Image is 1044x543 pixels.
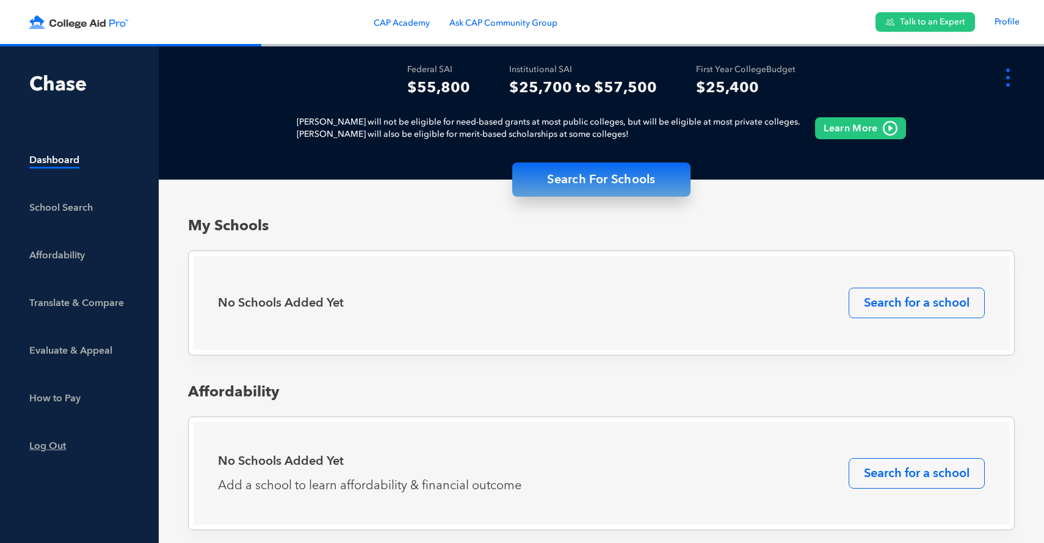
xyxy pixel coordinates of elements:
button: Talk to an Expert [875,12,975,32]
div: Chase [29,73,131,95]
small: CAP Academy [374,17,430,29]
button: Search For Schools [512,162,691,197]
small: Ask CAP Community Group [449,17,557,29]
span: Add a school to learn affordability & financial outcome [218,478,521,493]
a: How to Pay [29,377,131,425]
button: Learn More [815,117,905,139]
small: Federal SAI [407,64,452,76]
a: Profile [995,16,1020,28]
button: CAP Academy [374,15,430,29]
h2: My Schools [159,216,1044,236]
small: Institutional SAI [509,64,572,76]
a: Translate & Compare [29,282,131,330]
small: First Year College Budget [696,64,796,76]
span: $25,700 to $57,500 [509,79,657,97]
small: [PERSON_NAME] will not be eligible for need-based grants at most public colleges, but will be eli... [297,116,800,128]
span: Learn More [819,122,882,134]
small: Talk to an Expert [900,16,965,28]
a: Evaluate & Appeal [29,330,131,377]
button: Search for a school [849,458,985,489]
span: $25,400 [696,79,759,97]
button: Search for a school [849,288,985,318]
small: [PERSON_NAME] will also be eligible for merit-based scholarships at some colleges! [297,128,800,140]
button: Ask CAP Community Group [449,15,557,29]
img: CollegeAidPro [24,10,133,35]
span: $55,800 [407,79,470,97]
a: Dashboard [29,139,131,187]
h4: No Schools Added Yet [218,454,344,468]
a: Affordability [29,235,131,282]
h4: No Schools Added Yet [218,296,344,310]
a: School Search [29,187,131,235]
h2: Affordability [159,382,1044,402]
